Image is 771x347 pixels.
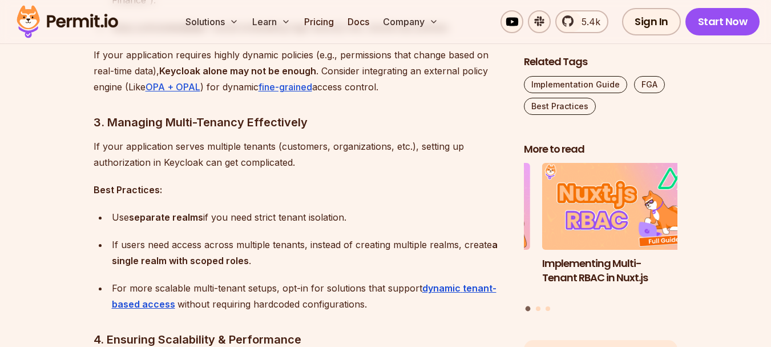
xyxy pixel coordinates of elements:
button: Go to slide 2 [536,306,540,311]
strong: Best Practices: [94,184,162,196]
a: Start Now [685,8,760,35]
h3: How to Use JWTs for Authorization: Best Practices and Common Mistakes [376,257,530,299]
h2: Related Tags [524,55,678,69]
img: Permit logo [11,2,123,41]
div: For more scalable multi-tenant setups, opt-in for solutions that support without requiring hardco... [112,280,506,312]
strong: dynamic [422,282,461,294]
div: If users need access across multiple tenants, instead of creating multiple realms, create . [112,237,506,269]
button: Go to slide 1 [526,306,531,312]
a: FGA [634,76,665,93]
button: Company [378,10,443,33]
p: If your application serves multiple tenants (customers, organizations, etc.), setting up authoriz... [94,138,506,170]
div: Posts [524,163,678,313]
img: How to Use JWTs for Authorization: Best Practices and Common Mistakes [376,163,530,250]
strong: Keycloak alone may not be enough [159,65,316,77]
img: Implementing Multi-Tenant RBAC in Nuxt.js [542,163,696,250]
h2: More to read [524,142,678,157]
a: Implementing Multi-Tenant RBAC in Nuxt.jsImplementing Multi-Tenant RBAC in Nuxt.js [542,163,696,300]
button: Solutions [181,10,243,33]
a: Sign In [622,8,681,35]
a: Docs [343,10,374,33]
li: 1 of 3 [542,163,696,300]
li: 3 of 3 [376,163,530,300]
button: Go to slide 3 [546,306,550,311]
a: Pricing [300,10,338,33]
a: Implementation Guide [524,76,627,93]
p: If your application requires highly dynamic policies (e.g., permissions that change based on real... [94,47,506,95]
a: 5.4k [555,10,608,33]
a: fine-grained [259,81,312,93]
h3: Implementing Multi-Tenant RBAC in Nuxt.js [542,257,696,285]
h3: 3. Managing Multi-Tenancy Effectively [94,113,506,131]
span: 5.4k [575,15,600,29]
a: OPA + OPAL [146,81,200,93]
a: Best Practices [524,98,596,115]
div: Use if you need strict tenant isolation. [112,209,506,225]
button: Learn [248,10,295,33]
strong: separate realms [129,212,203,223]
